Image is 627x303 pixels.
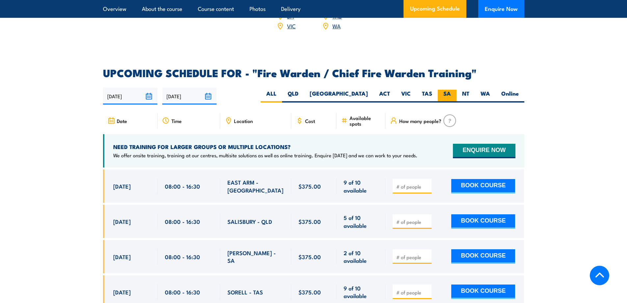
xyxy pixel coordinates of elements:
span: SALISBURY - QLD [227,218,272,225]
label: NT [457,90,475,103]
span: 08:00 - 16:30 [165,288,200,296]
span: Time [171,118,182,124]
input: # of people [396,254,429,260]
label: TAS [416,90,438,103]
span: 9 of 10 available [344,284,378,300]
button: BOOK COURSE [451,214,515,229]
span: 9 of 10 available [344,178,378,194]
span: $375.00 [299,218,321,225]
span: [PERSON_NAME] - SA [227,249,284,264]
label: ALL [261,90,282,103]
span: EAST ARM - [GEOGRAPHIC_DATA] [227,178,284,194]
input: # of people [396,183,429,190]
span: 2 of 10 available [344,249,378,264]
span: 08:00 - 16:30 [165,182,200,190]
span: [DATE] [113,218,131,225]
a: WA [332,22,341,30]
label: WA [475,90,496,103]
a: VIC [287,22,296,30]
h4: NEED TRAINING FOR LARGER GROUPS OR MULTIPLE LOCATIONS? [113,143,417,150]
input: # of people [396,289,429,296]
button: ENQUIRE NOW [453,144,515,158]
span: $375.00 [299,253,321,260]
span: [DATE] [113,182,131,190]
span: 08:00 - 16:30 [165,253,200,260]
span: 08:00 - 16:30 [165,218,200,225]
input: To date [162,88,217,105]
input: # of people [396,219,429,225]
input: From date [103,88,157,105]
span: Cost [305,118,315,124]
button: BOOK COURSE [451,249,515,264]
label: [GEOGRAPHIC_DATA] [304,90,374,103]
button: BOOK COURSE [451,285,515,299]
label: VIC [396,90,416,103]
label: QLD [282,90,304,103]
span: [DATE] [113,253,131,260]
label: SA [438,90,457,103]
span: [DATE] [113,288,131,296]
span: Available spots [350,115,381,126]
p: We offer onsite training, training at our centres, multisite solutions as well as online training... [113,152,417,159]
label: Online [496,90,524,103]
span: How many people? [399,118,441,124]
span: SORELL - TAS [227,288,263,296]
h2: UPCOMING SCHEDULE FOR - "Fire Warden / Chief Fire Warden Training" [103,68,524,77]
span: Location [234,118,253,124]
span: Date [117,118,127,124]
span: $375.00 [299,288,321,296]
button: BOOK COURSE [451,179,515,194]
span: 5 of 10 available [344,214,378,229]
label: ACT [374,90,396,103]
span: $375.00 [299,182,321,190]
